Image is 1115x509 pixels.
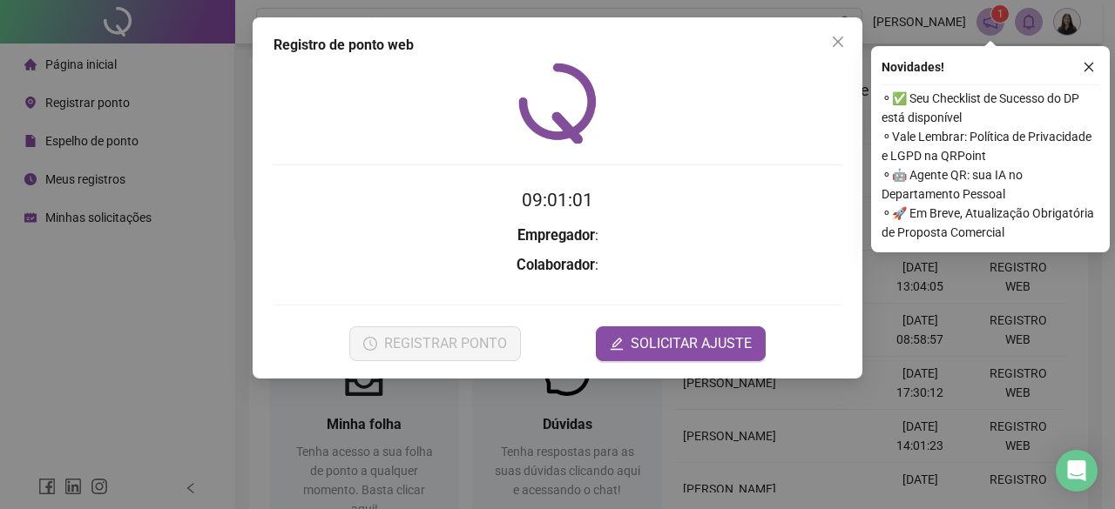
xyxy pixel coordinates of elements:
[882,57,944,77] span: Novidades !
[1083,61,1095,73] span: close
[882,127,1099,165] span: ⚬ Vale Lembrar: Política de Privacidade e LGPD na QRPoint
[274,254,841,277] h3: :
[517,257,595,273] strong: Colaborador
[1056,450,1098,492] div: Open Intercom Messenger
[610,337,624,351] span: edit
[518,63,597,144] img: QRPoint
[522,190,593,211] time: 09:01:01
[831,35,845,49] span: close
[882,165,1099,204] span: ⚬ 🤖 Agente QR: sua IA no Departamento Pessoal
[274,35,841,56] div: Registro de ponto web
[517,227,595,244] strong: Empregador
[631,333,752,354] span: SOLICITAR AJUSTE
[882,89,1099,127] span: ⚬ ✅ Seu Checklist de Sucesso do DP está disponível
[349,326,521,361] button: REGISTRAR PONTO
[824,28,852,56] button: Close
[596,326,766,361] button: editSOLICITAR AJUSTE
[274,224,841,247] h3: :
[882,204,1099,242] span: ⚬ 🚀 Em Breve, Atualização Obrigatória de Proposta Comercial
